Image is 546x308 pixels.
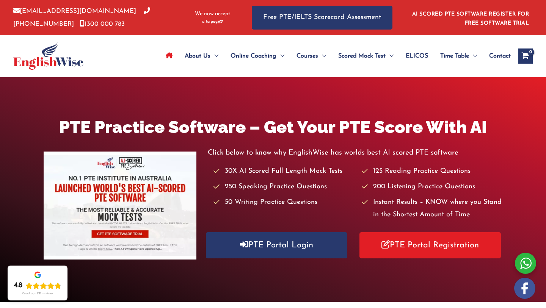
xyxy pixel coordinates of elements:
aside: Header Widget 1 [408,5,533,30]
li: 250 Speaking Practice Questions [213,181,354,193]
h1: PTE Practice Software – Get Your PTE Score With AI [44,115,502,139]
a: About UsMenu Toggle [179,43,224,69]
span: Menu Toggle [210,43,218,69]
span: Courses [297,43,318,69]
li: 200 Listening Practice Questions [362,181,502,193]
span: Contact [489,43,511,69]
div: Rating: 4.8 out of 5 [14,281,61,290]
span: Online Coaching [231,43,276,69]
span: Menu Toggle [386,43,394,69]
img: Afterpay-Logo [202,20,223,24]
li: Instant Results – KNOW where you Stand in the Shortest Amount of Time [362,196,502,222]
span: Time Table [440,43,469,69]
span: Menu Toggle [469,43,477,69]
a: PTE Portal Login [206,232,347,258]
span: ELICOS [406,43,428,69]
span: About Us [185,43,210,69]
li: 30X AI Scored Full Length Mock Tests [213,165,354,178]
div: Read our 721 reviews [22,292,53,296]
span: Menu Toggle [318,43,326,69]
a: Contact [483,43,511,69]
a: Free PTE/IELTS Scorecard Assessment [252,6,392,30]
a: 1300 000 783 [80,21,125,27]
a: Scored Mock TestMenu Toggle [332,43,400,69]
span: Menu Toggle [276,43,284,69]
span: We now accept [195,10,230,18]
a: PTE Portal Registration [359,232,501,258]
li: 125 Reading Practice Questions [362,165,502,178]
img: pte-institute-main [44,152,196,260]
a: View Shopping Cart, empty [518,48,533,64]
li: 50 Writing Practice Questions [213,196,354,209]
a: [PHONE_NUMBER] [13,8,150,27]
img: cropped-ew-logo [13,42,83,70]
div: 4.8 [14,281,22,290]
a: Online CoachingMenu Toggle [224,43,290,69]
p: Click below to know why EnglishWise has worlds best AI scored PTE software [208,147,502,159]
a: [EMAIL_ADDRESS][DOMAIN_NAME] [13,8,136,14]
img: white-facebook.png [514,278,535,299]
span: Scored Mock Test [338,43,386,69]
a: CoursesMenu Toggle [290,43,332,69]
a: Time TableMenu Toggle [434,43,483,69]
nav: Site Navigation: Main Menu [160,43,511,69]
a: ELICOS [400,43,434,69]
a: AI SCORED PTE SOFTWARE REGISTER FOR FREE SOFTWARE TRIAL [412,11,529,26]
